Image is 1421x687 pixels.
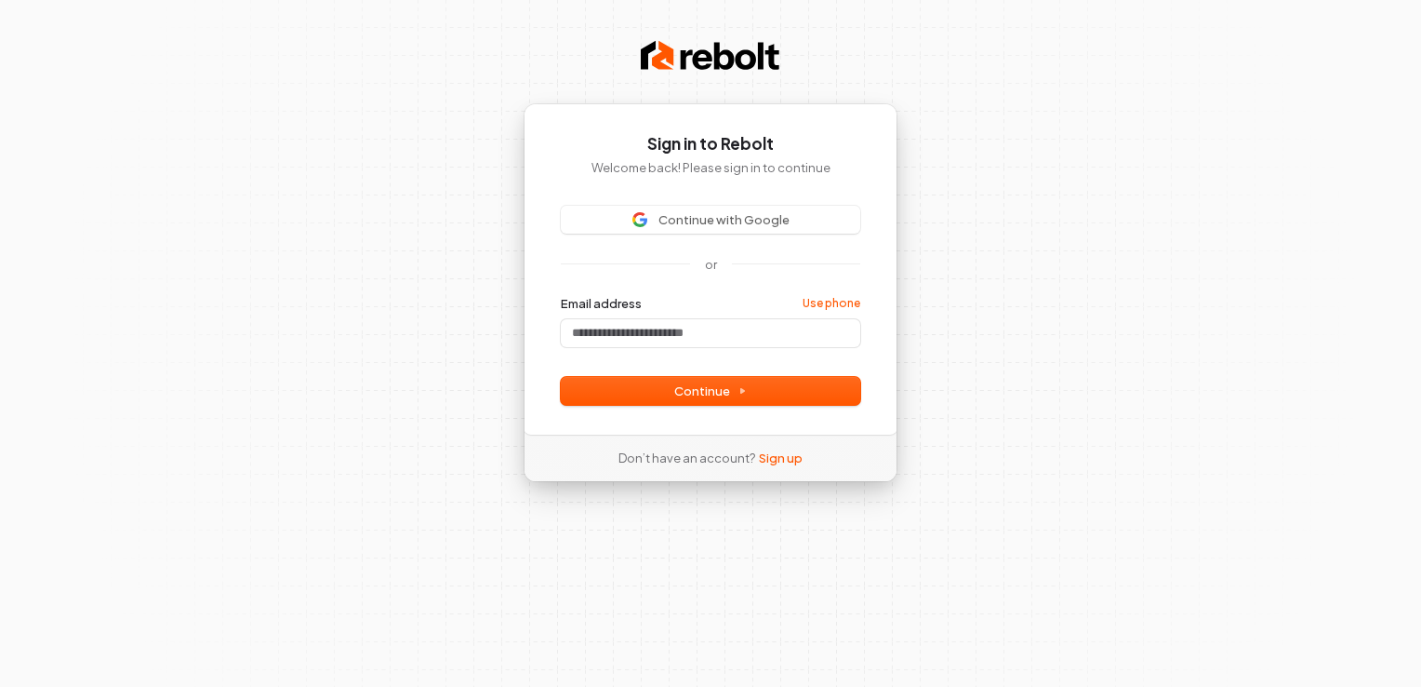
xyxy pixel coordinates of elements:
[674,383,747,399] span: Continue
[618,450,755,466] span: Don’t have an account?
[561,377,860,405] button: Continue
[641,37,780,74] img: Rebolt Logo
[632,212,647,227] img: Sign in with Google
[705,256,717,273] p: or
[759,450,803,466] a: Sign up
[561,206,860,234] button: Sign in with GoogleContinue with Google
[658,211,790,228] span: Continue with Google
[561,295,642,312] label: Email address
[561,159,860,176] p: Welcome back! Please sign in to continue
[803,296,860,311] a: Use phone
[561,133,860,155] h1: Sign in to Rebolt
